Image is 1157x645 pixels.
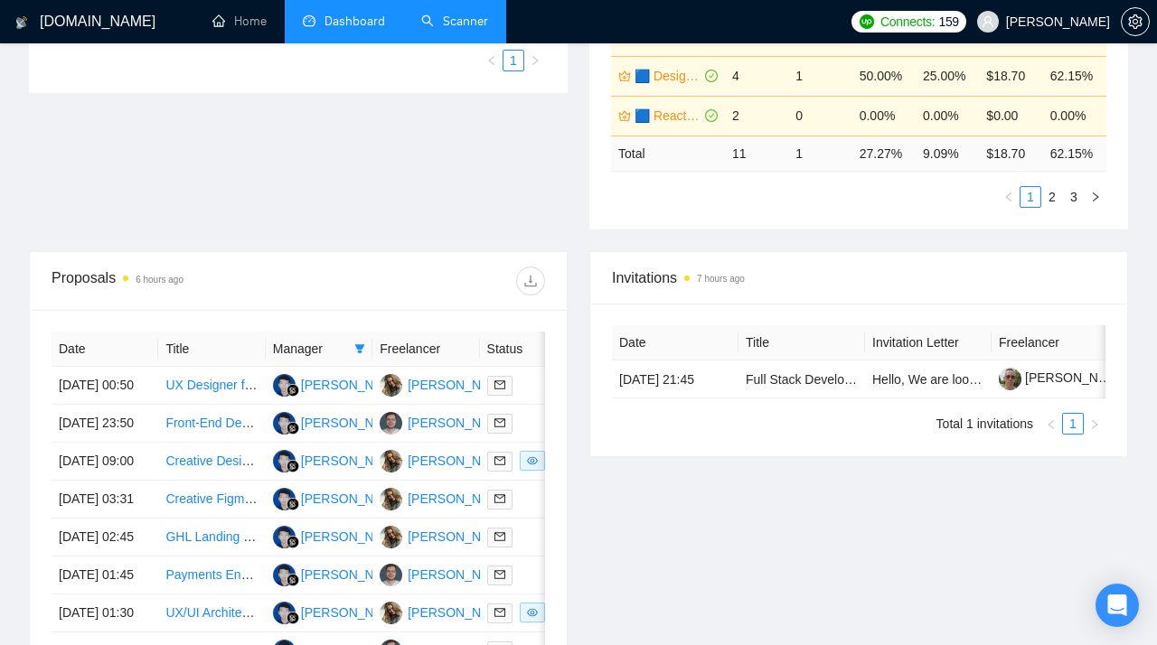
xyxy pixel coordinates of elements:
[738,325,865,360] th: Title
[494,417,505,428] span: mail
[273,528,405,543] a: HP[PERSON_NAME]
[481,50,503,71] button: left
[287,498,299,510] img: gigradar-bm.png
[746,372,992,387] a: Full Stack Developer with React and Nest.js
[408,565,512,584] div: [PERSON_NAME]
[408,489,512,509] div: [PERSON_NAME]
[273,526,296,548] img: HP
[380,415,512,429] a: BK[PERSON_NAME]
[738,360,865,398] td: Full Stack Developer with React and Nest.js
[1085,186,1106,208] li: Next Page
[301,413,405,433] div: [PERSON_NAME]
[372,332,479,367] th: Freelancer
[273,412,296,435] img: HP
[158,443,265,481] td: Creative Designer for Product Landing Page
[354,343,365,354] span: filter
[1020,186,1041,208] li: 1
[524,50,546,71] button: right
[165,529,381,544] a: GHL Landing Page Developer Needed
[865,325,992,360] th: Invitation Letter
[212,14,267,29] a: homeHome
[1090,192,1101,202] span: right
[1043,56,1106,96] td: 62.15%
[1096,584,1139,627] div: Open Intercom Messenger
[494,379,505,390] span: mail
[273,488,296,510] img: HP
[998,186,1020,208] li: Previous Page
[635,106,701,126] a: 🟦 React Test with Prompts (Max)
[635,66,701,86] a: 🟦 Design Landing and corporate
[273,450,296,472] img: HP
[998,186,1020,208] button: left
[1046,419,1057,430] span: left
[52,332,158,367] th: Date
[979,96,1042,136] td: $0.00
[788,96,851,136] td: 0
[705,70,718,82] span: check-circle
[136,275,183,285] time: 6 hours ago
[725,96,788,136] td: 2
[301,451,405,471] div: [PERSON_NAME]
[1062,413,1084,435] li: 1
[52,594,158,632] td: [DATE] 01:30
[380,453,512,467] a: TS[PERSON_NAME]
[612,325,738,360] th: Date
[936,413,1033,435] li: Total 1 invitations
[273,453,405,467] a: HP[PERSON_NAME]
[380,528,512,543] a: TS[PERSON_NAME]
[408,603,512,622] div: [PERSON_NAME]
[266,332,372,367] th: Manager
[725,56,788,96] td: 4
[158,594,265,632] td: UX/UI Architect for Business SaaS Prototype in Figma
[527,455,538,466] span: eye
[992,325,1118,360] th: Freelancer
[1064,187,1084,207] a: 3
[1122,14,1149,29] span: setting
[287,422,299,435] img: gigradar-bm.png
[618,109,631,122] span: crown
[165,453,414,468] a: Creative Designer for Product Landing Page
[725,136,788,171] td: 11
[524,50,546,71] li: Next Page
[158,556,265,594] td: Payments Engineer for E-commerce Integration
[273,566,405,581] a: HP[PERSON_NAME]
[287,460,299,472] img: gigradar-bm.png
[273,415,405,429] a: HP[PERSON_NAME]
[1042,187,1062,207] a: 2
[287,612,299,624] img: gigradar-bm.png
[52,519,158,556] td: [DATE] 02:45
[158,367,265,405] td: UX Designer for Real Estate Web Application
[494,569,505,580] span: mail
[408,413,512,433] div: [PERSON_NAME]
[1043,96,1106,136] td: 0.00%
[860,14,874,29] img: upwork-logo.png
[999,368,1021,390] img: c1TIUxCqzjq9d2wdMLmgykUWiwbvZC9tyXLbAn4VCRKts3gv0OSU8kqYXAs4gSnEOI
[916,136,979,171] td: 9.09 %
[1003,192,1014,202] span: left
[517,274,544,288] span: download
[494,455,505,466] span: mail
[982,15,994,28] span: user
[1043,136,1106,171] td: 62.15 %
[1040,413,1062,435] li: Previous Page
[880,12,935,32] span: Connects:
[494,531,505,542] span: mail
[852,136,916,171] td: 27.27 %
[618,70,631,82] span: crown
[1063,186,1085,208] li: 3
[852,56,916,96] td: 50.00%
[52,405,158,443] td: [DATE] 23:50
[380,377,512,391] a: TS[PERSON_NAME]
[380,412,402,435] img: BK
[52,367,158,405] td: [DATE] 00:50
[1040,413,1062,435] button: left
[165,567,433,582] a: Payments Engineer for E-commerce Integration
[380,526,402,548] img: TS
[1041,186,1063,208] li: 2
[979,136,1042,171] td: $ 18.70
[301,603,405,622] div: [PERSON_NAME]
[938,12,958,32] span: 159
[52,443,158,481] td: [DATE] 09:00
[1084,413,1105,435] button: right
[705,109,718,122] span: check-circle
